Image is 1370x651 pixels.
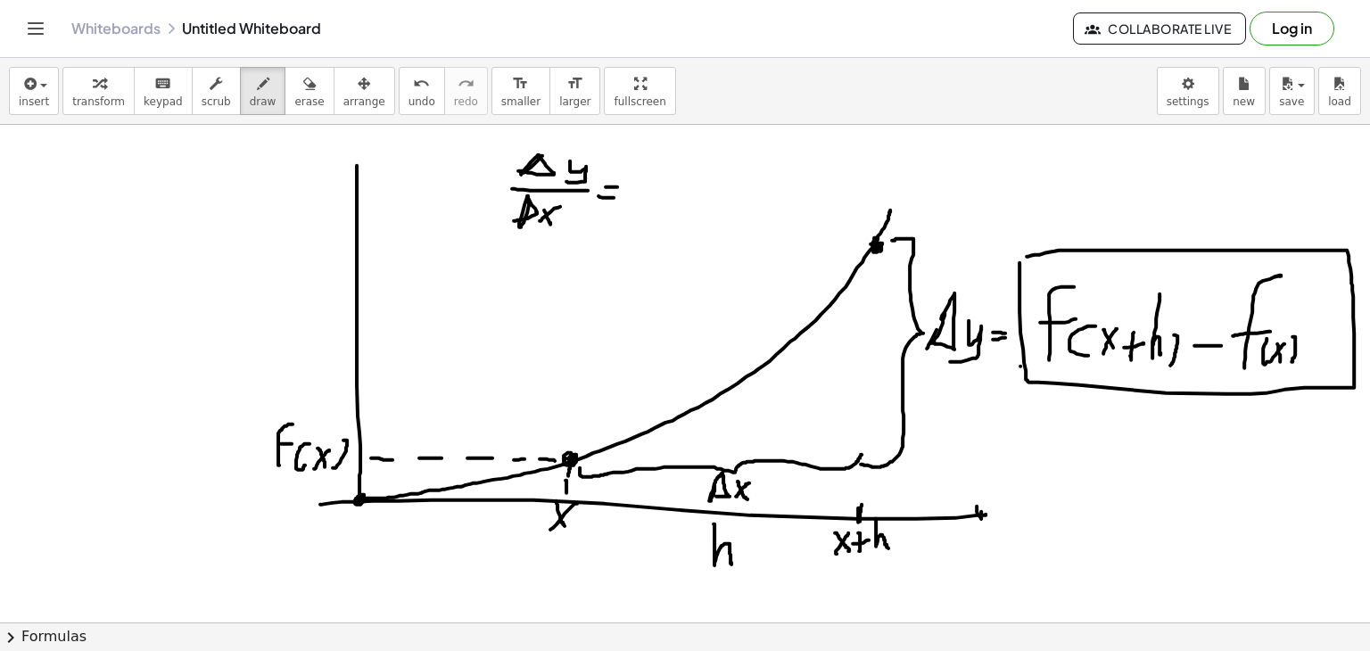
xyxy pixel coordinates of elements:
button: fullscreen [604,67,675,115]
button: new [1223,67,1266,115]
span: save [1279,95,1304,108]
span: draw [250,95,276,108]
i: format_size [566,73,583,95]
span: smaller [501,95,541,108]
span: undo [409,95,435,108]
span: insert [19,95,49,108]
i: undo [413,73,430,95]
button: Log in [1250,12,1334,45]
button: keyboardkeypad [134,67,193,115]
button: erase [285,67,334,115]
button: undoundo [399,67,445,115]
span: redo [454,95,478,108]
button: insert [9,67,59,115]
button: redoredo [444,67,488,115]
i: redo [458,73,475,95]
button: Toggle navigation [21,14,50,43]
button: scrub [192,67,241,115]
button: transform [62,67,135,115]
span: new [1233,95,1255,108]
button: settings [1157,67,1219,115]
button: Collaborate Live [1073,12,1246,45]
a: Whiteboards [71,20,161,37]
button: load [1318,67,1361,115]
span: scrub [202,95,231,108]
button: draw [240,67,286,115]
span: fullscreen [614,95,665,108]
button: format_sizesmaller [491,67,550,115]
button: save [1269,67,1315,115]
i: keyboard [154,73,171,95]
span: arrange [343,95,385,108]
span: erase [294,95,324,108]
span: Collaborate Live [1088,21,1231,37]
button: format_sizelarger [549,67,600,115]
span: keypad [144,95,183,108]
span: transform [72,95,125,108]
span: load [1328,95,1351,108]
i: format_size [512,73,529,95]
button: arrange [334,67,395,115]
span: larger [559,95,590,108]
span: settings [1167,95,1209,108]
